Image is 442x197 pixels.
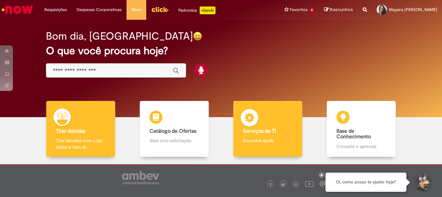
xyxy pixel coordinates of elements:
[337,143,386,150] p: Consulte e aprenda
[315,101,408,157] a: Base de Conhecimento Consulte e aprenda
[309,7,315,13] span: 4
[294,182,298,186] img: logo_footer_linkedin.png
[221,101,315,157] a: Serviços de TI Encontre ajuda
[243,128,276,134] b: Serviços de TI
[320,181,326,187] img: logo_footer_workplace.png
[269,183,272,186] img: logo_footer_facebook.png
[46,31,193,42] h2: Bom dia, [GEOGRAPHIC_DATA]
[34,101,127,157] a: Tirar dúvidas Tirar dúvidas com Lupi Assist e Gen Ai
[200,6,215,14] p: +GenAi
[413,173,432,192] button: Iniciar Conversa de Suporte
[243,137,292,144] p: Encontre ajuda
[131,6,141,13] span: More
[389,7,437,12] span: Mayara [PERSON_NAME]
[337,128,371,140] b: Base de Conhecimento
[324,7,353,13] a: Rascunhos
[122,171,159,184] img: logo_footer_ambev_rotulo_gray.png
[193,31,202,41] img: happy-face.png
[56,128,85,134] b: Tirar dúvidas
[282,183,285,186] img: logo_footer_twitter.png
[151,5,169,14] img: click_logo_yellow_360x200.png
[290,6,308,13] span: Favoritos
[149,137,199,144] p: Abra uma solicitação
[149,128,196,134] b: Catálogo de Ofertas
[326,173,406,192] div: Oi, como posso te ajudar hoje?
[46,45,396,56] h2: O que você procura hoje?
[56,137,105,150] p: Tirar dúvidas com Lupi Assist e Gen Ai
[44,6,67,13] span: Requisições
[77,6,122,13] span: Despesas Corporativas
[330,6,353,13] span: Rascunhos
[127,101,221,157] a: Catálogo de Ofertas Abra uma solicitação
[1,3,34,16] img: ServiceNow
[305,179,314,188] img: logo_footer_youtube.png
[178,6,215,14] div: Padroniza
